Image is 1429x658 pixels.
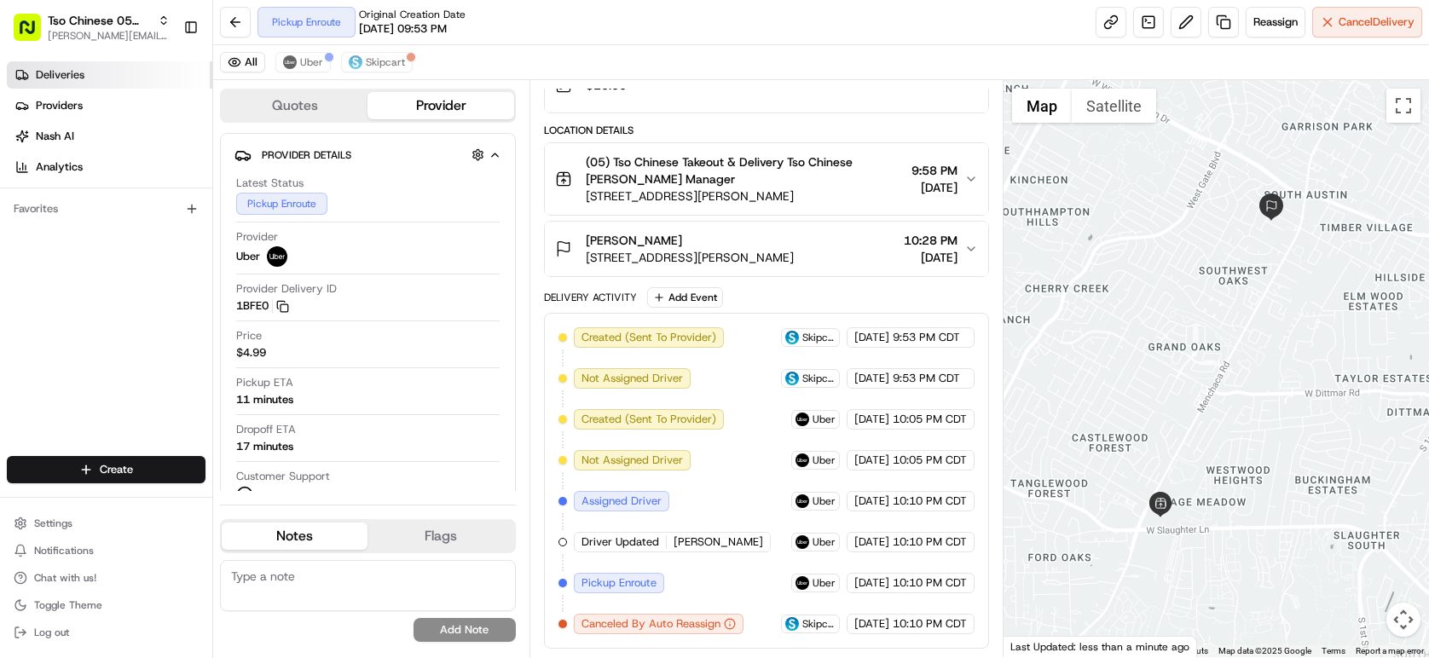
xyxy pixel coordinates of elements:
span: 10:10 PM CDT [893,575,967,591]
span: Assigned Driver [581,493,662,509]
span: Canceled By Auto Reassign [581,616,720,632]
span: 10:28 PM [904,232,957,249]
img: uber-new-logo.jpeg [795,576,809,590]
img: Nash [17,17,51,51]
span: Uber [813,494,836,508]
a: Analytics [7,153,212,181]
span: Chat with us! [34,571,96,585]
button: Map camera controls [1386,603,1420,637]
span: [STREET_ADDRESS][PERSON_NAME] [586,188,905,205]
button: Skipcart [341,52,413,72]
span: Skipcart [802,331,836,344]
a: Nash AI [7,123,212,150]
span: Deliveries [36,67,84,83]
span: [DATE] [854,371,889,386]
span: 10:05 PM CDT [893,412,967,427]
span: Pylon [170,289,206,302]
img: profile_skipcart_partner.png [785,617,799,631]
button: Provider Details [234,141,501,169]
span: Dropoff ETA [236,422,296,437]
img: Google [1008,635,1064,657]
span: Price [236,328,262,343]
span: Providers [36,98,83,113]
span: [DATE] [911,179,957,196]
button: Provider [367,92,513,119]
span: Created (Sent To Provider) [581,330,716,345]
span: Uber [813,576,836,590]
div: We're available if you need us! [58,180,216,193]
button: Add Event [647,287,723,308]
button: Chat with us! [7,566,205,590]
span: (05) Tso Chinese Takeout & Delivery Tso Chinese [PERSON_NAME] Manager [586,153,905,188]
span: [DATE] [854,453,889,468]
span: Provider Details [262,148,351,162]
span: API Documentation [161,247,274,264]
span: [DATE] [854,616,889,632]
span: Provider Delivery ID [236,281,337,297]
span: Uber [300,55,323,69]
span: Reassign [1253,14,1298,30]
div: Start new chat [58,163,280,180]
button: All [220,52,265,72]
span: Uber [236,249,260,264]
div: 📗 [17,249,31,263]
span: Cancel Delivery [1339,14,1415,30]
img: 1736555255976-a54dd68f-1ca7-489b-9aae-adbdc363a1c4 [17,163,48,193]
span: Original Creation Date [359,8,466,21]
a: 💻API Documentation [137,240,281,271]
span: [PERSON_NAME] [586,232,682,249]
button: Uber [275,52,331,72]
span: Not Assigned Driver [581,453,683,468]
button: Notifications [7,539,205,563]
span: Created (Sent To Provider) [581,412,716,427]
span: Provider [236,229,278,245]
span: [DATE] 09:53 PM [359,21,447,37]
span: Uber [813,535,836,549]
button: Tso Chinese 05 [PERSON_NAME] [48,12,151,29]
button: Log out [7,620,205,644]
img: uber-new-logo.jpeg [795,413,809,426]
img: uber-new-logo.jpeg [795,535,809,549]
div: Location Details [544,124,989,137]
button: [PERSON_NAME][EMAIL_ADDRESS][DOMAIN_NAME] [48,29,170,43]
span: 10:10 PM CDT [893,534,967,550]
span: Skipcart [802,372,836,385]
span: [DATE] [854,493,889,509]
span: Uber [813,413,836,426]
img: profile_skipcart_partner.png [785,331,799,344]
a: Open this area in Google Maps (opens a new window) [1008,635,1064,657]
div: 11 minutes [236,392,293,407]
span: 9:53 PM CDT [893,330,960,345]
span: Analytics [36,159,83,175]
img: uber-new-logo.jpeg [283,55,297,69]
span: 10:10 PM CDT [893,493,967,509]
button: Notes [222,522,367,550]
a: Powered byPylon [120,288,206,302]
span: $4.99 [236,345,266,361]
span: Driver Updated [581,534,659,550]
span: Uber [813,453,836,467]
a: Providers [7,92,212,119]
button: CancelDelivery [1312,7,1422,38]
a: Report a map error [1356,646,1424,655]
span: Customer Support [236,469,330,484]
span: Not Assigned Driver [581,371,683,386]
p: Welcome 👋 [17,68,310,95]
button: Toggle Theme [7,593,205,617]
span: Knowledge Base [34,247,130,264]
button: Show satellite imagery [1072,89,1156,123]
span: 9:53 PM CDT [893,371,960,386]
button: Quotes [222,92,367,119]
span: 10:10 PM CDT [893,616,967,632]
span: Toggle Theme [34,598,102,612]
span: Nash AI [36,129,74,144]
button: 1BFE0 [236,298,289,314]
img: profile_skipcart_partner.png [349,55,362,69]
a: 📗Knowledge Base [10,240,137,271]
button: Tso Chinese 05 [PERSON_NAME][PERSON_NAME][EMAIL_ADDRESS][DOMAIN_NAME] [7,7,176,48]
button: Reassign [1246,7,1305,38]
button: Show street map [1012,89,1072,123]
span: [DATE] [854,412,889,427]
span: 9:58 PM [911,162,957,179]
